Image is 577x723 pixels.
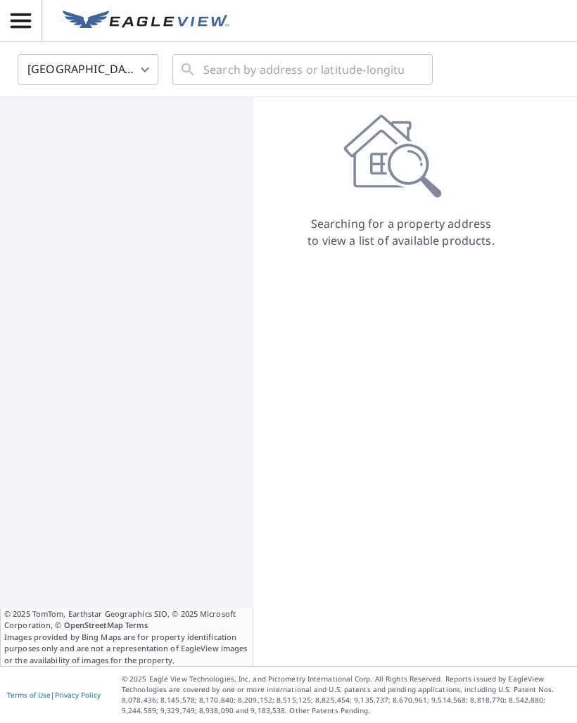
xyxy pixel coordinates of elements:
[125,620,148,630] a: Terms
[64,620,123,630] a: OpenStreetMap
[7,691,101,699] p: |
[122,674,570,716] p: © 2025 Eagle View Technologies, Inc. and Pictometry International Corp. All Rights Reserved. Repo...
[54,2,237,40] a: EV Logo
[63,11,229,32] img: EV Logo
[203,50,404,89] input: Search by address or latitude-longitude
[7,690,51,700] a: Terms of Use
[4,608,249,632] span: © 2025 TomTom, Earthstar Geographics SIO, © 2025 Microsoft Corporation, ©
[18,50,158,89] div: [GEOGRAPHIC_DATA]
[307,215,495,249] p: Searching for a property address to view a list of available products.
[55,690,101,700] a: Privacy Policy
